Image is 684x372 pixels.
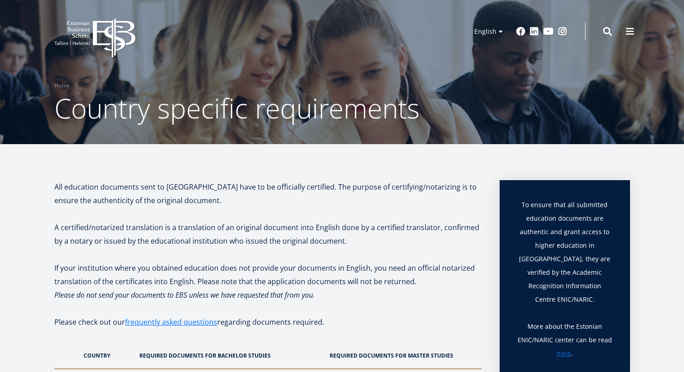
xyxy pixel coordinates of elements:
p: A certified/notarized translation is a translation of an original document into English done by a... [54,221,482,248]
em: Please do not send your documents to EBS unless we have requested that from you. [54,290,315,300]
p: More about the Estonian ENIC/NARIC center can be read . [518,320,612,360]
a: Linkedin [530,27,539,36]
th: Required documents for Master studies [325,342,481,369]
p: Please check out our regarding documents required. [54,315,482,342]
a: frequently asked questions [125,315,217,329]
a: Home [54,81,70,90]
p: To ensure that all submitted education documents are authentic and grant access to higher educati... [518,198,612,320]
a: Instagram [558,27,567,36]
a: Facebook [516,27,525,36]
th: Required documents for Bachelor studies [135,342,326,369]
p: If your institution where you obtained education does not provide your documents in English, you ... [54,261,482,288]
a: Youtube [543,27,554,36]
a: here [557,347,571,360]
span: Country specific requirements [54,90,420,127]
p: All education documents sent to [GEOGRAPHIC_DATA] have to be officially certified. The purpose of... [54,180,482,207]
th: Country [54,342,135,369]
